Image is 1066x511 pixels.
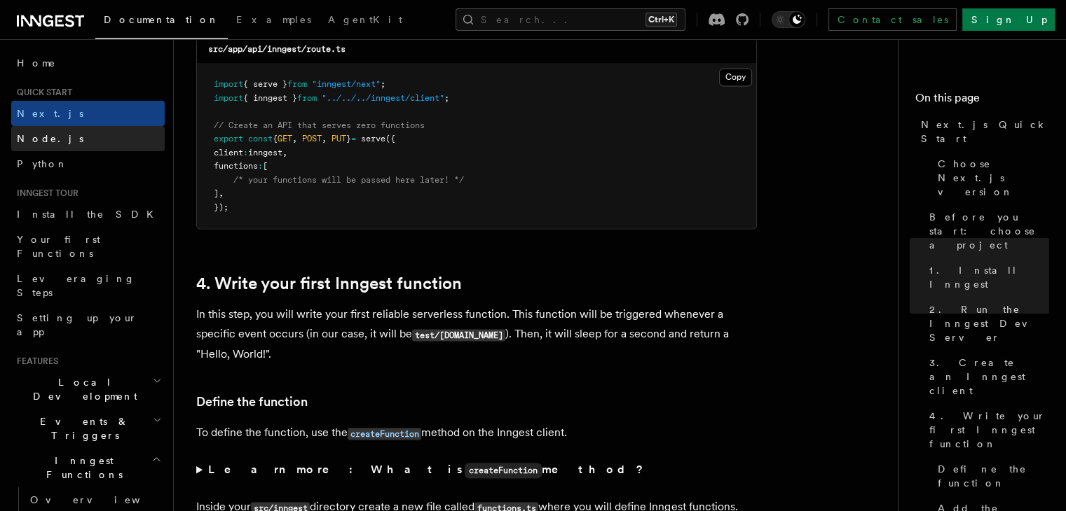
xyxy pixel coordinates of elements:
code: createFunction [465,463,542,478]
a: Documentation [95,4,228,39]
span: } [346,134,351,143]
span: Choose Next.js version [938,157,1049,199]
a: 2. Run the Inngest Dev Server [924,297,1049,350]
code: test/[DOMAIN_NAME] [412,329,505,341]
span: : [243,148,248,157]
span: , [322,134,327,143]
span: Your first Functions [17,234,100,259]
span: serve [361,134,385,143]
span: "inngest/next" [312,79,381,89]
span: 3. Create an Inngest client [929,356,1049,398]
a: Python [11,151,165,176]
button: Copy [719,68,752,86]
span: PUT [332,134,346,143]
span: Install the SDK [17,209,162,220]
span: Leveraging Steps [17,273,135,298]
span: from [287,79,307,89]
span: { [273,134,278,143]
span: Home [17,56,56,70]
span: from [297,93,317,103]
span: client [214,148,243,157]
span: Features [11,356,58,367]
a: createFunction [348,426,421,439]
span: POST [302,134,322,143]
a: Home [11,50,165,76]
span: 2. Run the Inngest Dev Server [929,302,1049,344]
a: Next.js Quick Start [915,112,1049,151]
span: Python [17,158,68,169]
span: // Create an API that serves zero functions [214,120,425,130]
span: Local Development [11,375,153,403]
span: , [292,134,297,143]
span: 4. Write your first Inngest function [929,409,1049,451]
code: createFunction [348,428,421,440]
span: ; [381,79,385,89]
a: Leveraging Steps [11,266,165,305]
span: = [351,134,356,143]
p: In this step, you will write your first reliable serverless function. This function will be trigg... [196,304,757,364]
span: : [258,161,263,171]
span: GET [278,134,292,143]
span: 1. Install Inngest [929,263,1049,291]
a: Examples [228,4,320,38]
span: Inngest tour [11,188,78,199]
span: export [214,134,243,143]
span: Node.js [17,133,83,144]
a: Install the SDK [11,202,165,227]
a: 1. Install Inngest [924,258,1049,297]
span: Next.js [17,108,83,119]
button: Local Development [11,370,165,409]
span: Next.js Quick Start [921,118,1049,146]
a: 3. Create an Inngest client [924,350,1049,403]
span: import [214,79,243,89]
span: ; [444,93,449,103]
kbd: Ctrl+K [645,13,677,27]
span: }); [214,202,228,212]
span: Overview [30,494,175,505]
p: To define the function, use the method on the Inngest client. [196,423,757,443]
button: Events & Triggers [11,409,165,448]
code: src/app/api/inngest/route.ts [208,44,346,54]
span: functions [214,161,258,171]
a: Sign Up [962,8,1055,31]
h4: On this page [915,90,1049,112]
span: inngest [248,148,282,157]
a: Contact sales [828,8,957,31]
a: AgentKit [320,4,411,38]
a: Next.js [11,101,165,126]
span: Events & Triggers [11,414,153,442]
span: { serve } [243,79,287,89]
button: Toggle dark mode [772,11,805,28]
a: Your first Functions [11,227,165,266]
span: , [219,188,224,198]
span: Setting up your app [17,312,137,337]
span: { inngest } [243,93,297,103]
button: Search...Ctrl+K [456,8,685,31]
span: Inngest Functions [11,454,151,482]
span: "../../../inngest/client" [322,93,444,103]
span: ] [214,188,219,198]
span: const [248,134,273,143]
a: Setting up your app [11,305,165,344]
span: Examples [236,14,311,25]
span: /* your functions will be passed here later! */ [233,175,464,185]
strong: Learn more: What is method? [208,463,646,476]
a: 4. Write your first Inngest function [924,403,1049,456]
span: AgentKit [328,14,402,25]
a: Define the function [196,392,308,412]
a: 4. Write your first Inngest function [196,274,462,293]
span: Quick start [11,87,72,98]
a: Before you start: choose a project [924,204,1049,258]
summary: Learn more: What iscreateFunctionmethod? [196,460,757,480]
span: Define the function [938,462,1049,490]
span: , [282,148,287,157]
a: Node.js [11,126,165,151]
button: Inngest Functions [11,448,165,487]
a: Define the function [932,456,1049,496]
span: ({ [385,134,395,143]
a: Choose Next.js version [932,151,1049,204]
span: [ [263,161,268,171]
span: Documentation [104,14,219,25]
span: Before you start: choose a project [929,210,1049,252]
span: import [214,93,243,103]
